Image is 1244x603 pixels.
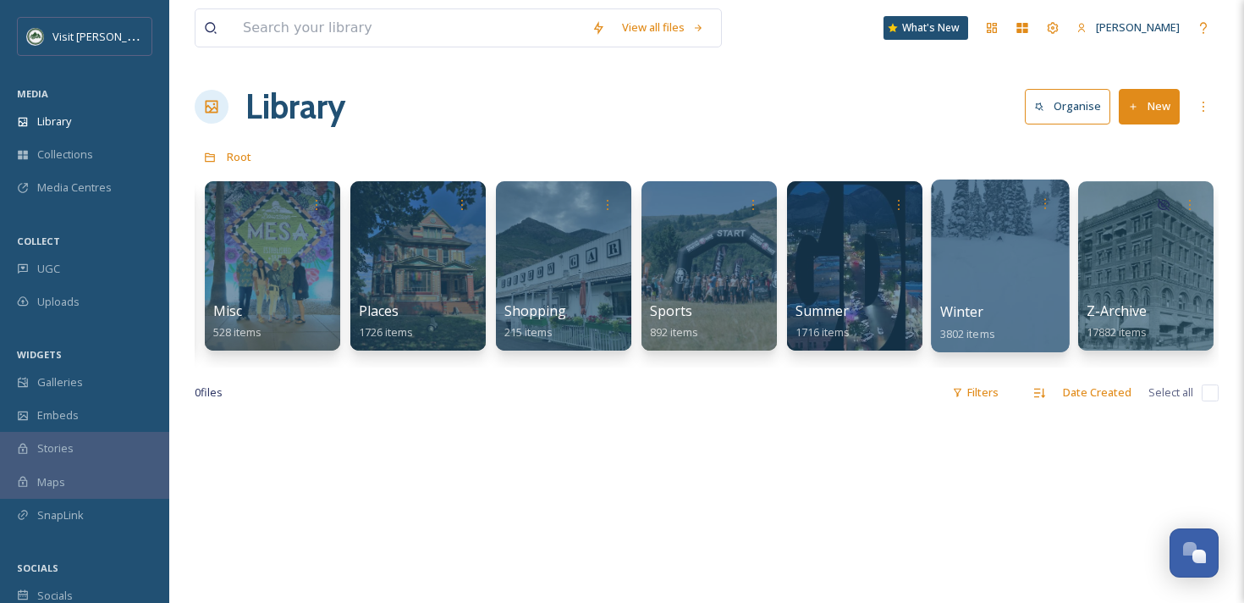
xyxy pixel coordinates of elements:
span: Uploads [37,294,80,310]
a: Winter3802 items [940,304,995,341]
input: Search your library [234,9,583,47]
a: Summer1716 items [795,303,850,340]
span: WIDGETS [17,348,62,361]
span: Library [37,113,71,130]
a: Z-Archive17882 items [1087,303,1147,340]
span: [PERSON_NAME] [1096,19,1180,35]
span: 892 items [650,324,698,340]
span: 3802 items [940,325,995,340]
span: 0 file s [195,384,223,401]
span: Media Centres [37,180,112,196]
img: Unknown.png [27,28,44,45]
span: 17882 items [1087,324,1147,340]
button: New [1119,89,1180,124]
span: Summer [795,301,849,320]
a: Library [245,81,345,132]
a: Root [227,147,251,167]
span: MEDIA [17,87,48,100]
span: Galleries [37,374,83,390]
a: View all files [614,11,713,44]
span: Embeds [37,407,79,423]
span: COLLECT [17,235,60,247]
span: Maps [37,474,65,490]
span: Shopping [504,301,566,320]
a: Misc528 items [213,303,261,340]
button: Organise [1025,89,1110,124]
div: Filters [944,376,1007,409]
span: Stories [37,440,74,456]
span: Collections [37,147,93,163]
a: Shopping215 items [504,303,566,340]
span: Z-Archive [1087,301,1147,320]
div: Date Created [1054,376,1140,409]
span: 528 items [213,324,261,340]
a: [PERSON_NAME] [1068,11,1188,44]
span: Winter [940,302,984,321]
span: 1716 items [795,324,850,340]
span: Sports [650,301,692,320]
span: Misc [213,301,242,320]
button: Open Chat [1170,528,1219,578]
span: Root [227,149,251,164]
span: SnapLink [37,507,84,523]
span: Places [359,301,399,320]
span: SOCIALS [17,562,58,574]
span: Select all [1148,384,1193,401]
span: 215 items [504,324,553,340]
a: Sports892 items [650,303,698,340]
span: 1726 items [359,324,413,340]
a: What's New [883,16,968,40]
span: UGC [37,261,60,277]
a: Places1726 items [359,303,413,340]
span: Visit [PERSON_NAME] [52,28,160,44]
